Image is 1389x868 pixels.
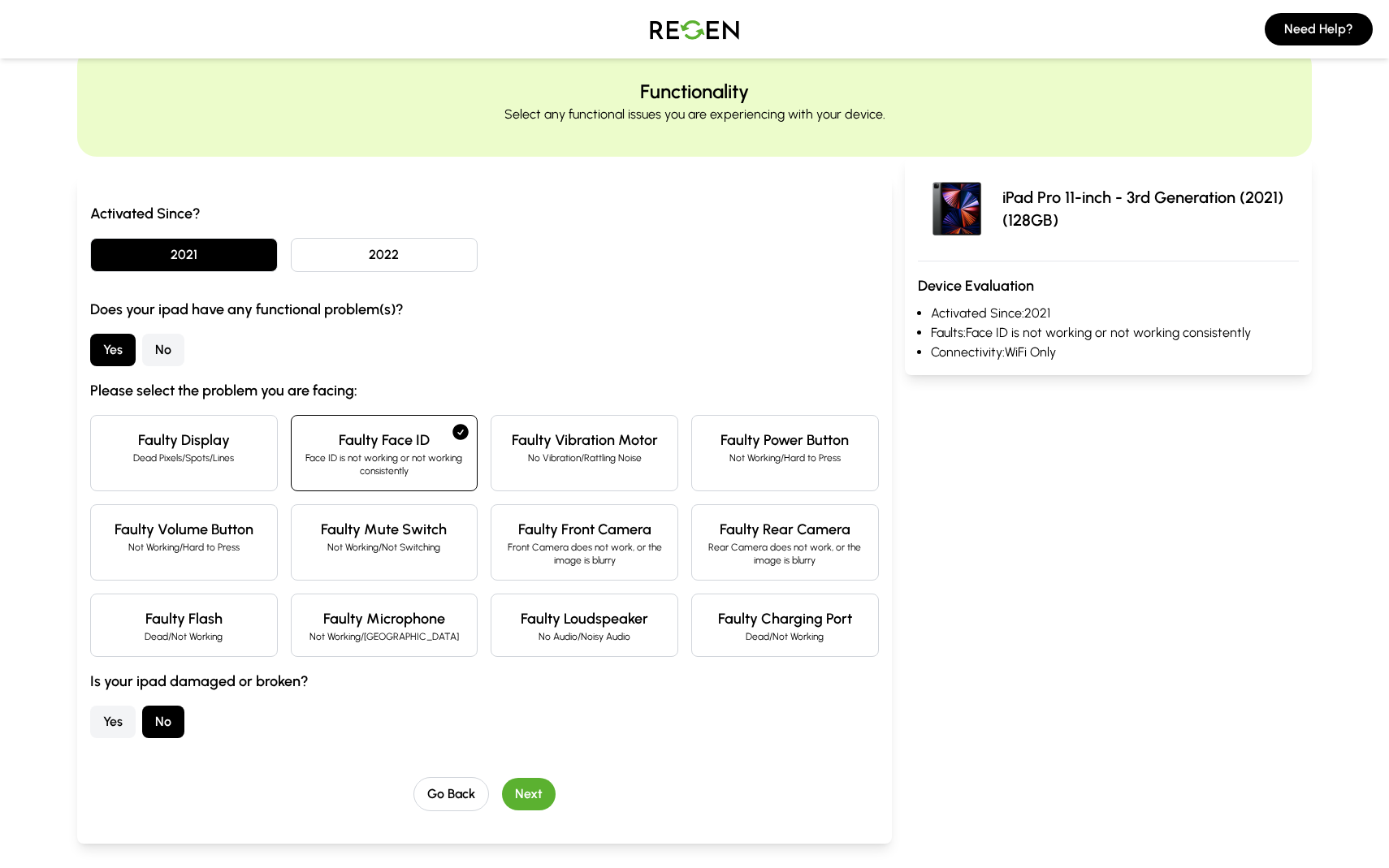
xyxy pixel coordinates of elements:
h4: Faulty Vibration Motor [504,429,664,451]
button: Next [502,778,556,810]
p: Select any functional issues you are experiencing with your device. [504,105,885,124]
h3: Please select the problem you are facing: [90,379,879,402]
h4: Faulty Front Camera [504,518,664,541]
button: 2021 [90,238,278,272]
button: No [142,334,184,366]
button: No [142,706,184,738]
li: Activated Since: 2021 [931,304,1299,323]
img: iPad Pro 11-inch - 3rd Generation (2021) [918,170,996,248]
p: Dead/Not Working [705,630,865,643]
h3: Activated Since? [90,202,879,225]
h4: Faulty Volume Button [104,518,264,541]
h4: Faulty Charging Port [705,607,865,630]
h4: Faulty Loudspeaker [504,607,664,630]
p: Dead/Not Working [104,630,264,643]
p: Rear Camera does not work, or the image is blurry [705,541,865,567]
p: Face ID is not working or not working consistently [305,451,465,477]
button: 2022 [291,238,478,272]
h4: Faulty Face ID [305,429,465,451]
p: Not Working/Not Switching [305,541,465,554]
button: Need Help? [1265,13,1373,45]
p: Dead Pixels/Spots/Lines [104,451,264,464]
li: Faults: Face ID is not working or not working consistently [931,323,1299,343]
p: No Audio/Noisy Audio [504,630,664,643]
button: Yes [90,334,136,366]
img: Logo [638,6,751,52]
h3: Is your ipad damaged or broken? [90,670,879,693]
h2: Functionality [640,79,749,105]
p: No Vibration/Rattling Noise [504,451,664,464]
h4: Faulty Display [104,429,264,451]
p: Not Working/Hard to Press [705,451,865,464]
h4: Faulty Flash [104,607,264,630]
h4: Faulty Mute Switch [305,518,465,541]
h4: Faulty Microphone [305,607,465,630]
button: Go Back [413,777,489,811]
p: Not Working/Hard to Press [104,541,264,554]
h3: Device Evaluation [918,274,1299,297]
h4: Faulty Rear Camera [705,518,865,541]
p: Front Camera does not work, or the image is blurry [504,541,664,567]
h3: Does your ipad have any functional problem(s)? [90,298,879,321]
h4: Faulty Power Button [705,429,865,451]
p: iPad Pro 11-inch - 3rd Generation (2021) (128GB) [1002,186,1299,231]
li: Connectivity: WiFi Only [931,343,1299,362]
p: Not Working/[GEOGRAPHIC_DATA] [305,630,465,643]
button: Yes [90,706,136,738]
